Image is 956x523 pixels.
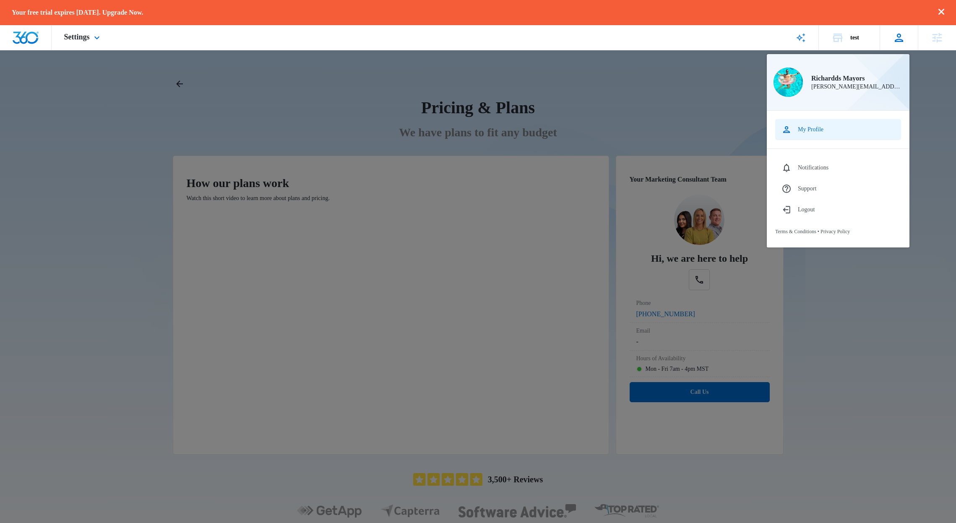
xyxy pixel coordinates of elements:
div: account name [850,34,859,41]
div: Logout [798,206,815,213]
button: Logout [775,199,901,220]
p: Your free trial expires [DATE]. Upgrade Now. [12,8,143,16]
a: Support [775,178,901,199]
div: Notifications [798,164,828,171]
a: My Profile [775,119,901,140]
a: Brand Profile Wizard [783,25,819,50]
a: Privacy Policy [821,229,850,235]
span: Settings [64,33,90,42]
div: Richardds Mayors [811,75,903,82]
div: My Profile [798,126,823,133]
a: Terms & Conditions [775,229,816,235]
button: dismiss this dialog [938,8,944,16]
div: [PERSON_NAME][EMAIL_ADDRESS][DOMAIN_NAME] [811,84,903,90]
div: Settings [52,25,115,50]
div: • [775,229,901,235]
a: Notifications [775,157,901,178]
div: Support [798,185,816,192]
